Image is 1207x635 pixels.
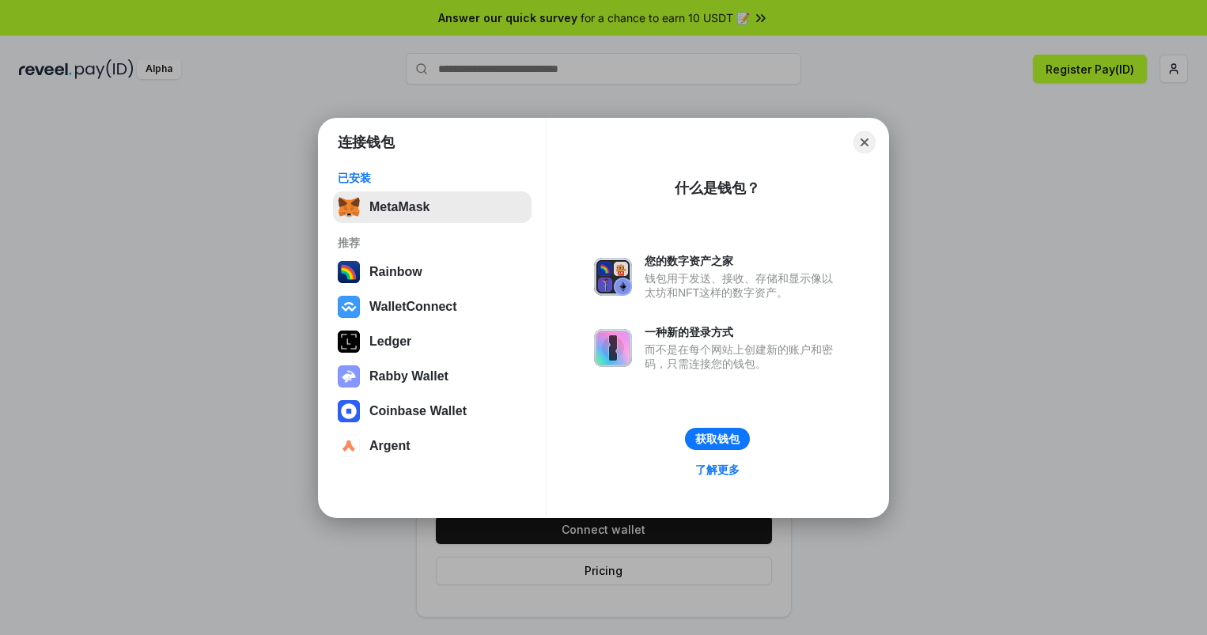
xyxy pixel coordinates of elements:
div: 了解更多 [695,463,740,477]
button: MetaMask [333,191,532,223]
div: Argent [369,439,411,453]
button: Ledger [333,326,532,357]
img: svg+xml,%3Csvg%20width%3D%2228%22%20height%3D%2228%22%20viewBox%3D%220%200%2028%2028%22%20fill%3D... [338,400,360,422]
button: Rainbow [333,256,532,288]
img: svg+xml,%3Csvg%20width%3D%22120%22%20height%3D%22120%22%20viewBox%3D%220%200%20120%20120%22%20fil... [338,261,360,283]
div: 钱包用于发送、接收、存储和显示像以太坊和NFT这样的数字资产。 [645,271,841,300]
button: Argent [333,430,532,462]
div: 一种新的登录方式 [645,325,841,339]
div: Coinbase Wallet [369,404,467,418]
img: svg+xml,%3Csvg%20width%3D%2228%22%20height%3D%2228%22%20viewBox%3D%220%200%2028%2028%22%20fill%3D... [338,296,360,318]
img: svg+xml,%3Csvg%20xmlns%3D%22http%3A%2F%2Fwww.w3.org%2F2000%2Fsvg%22%20fill%3D%22none%22%20viewBox... [338,365,360,387]
div: 而不是在每个网站上创建新的账户和密码，只需连接您的钱包。 [645,342,841,371]
div: MetaMask [369,200,429,214]
div: 推荐 [338,236,527,250]
div: 获取钱包 [695,432,740,446]
img: svg+xml,%3Csvg%20xmlns%3D%22http%3A%2F%2Fwww.w3.org%2F2000%2Fsvg%22%20fill%3D%22none%22%20viewBox... [594,329,632,367]
img: svg+xml,%3Csvg%20width%3D%2228%22%20height%3D%2228%22%20viewBox%3D%220%200%2028%2028%22%20fill%3D... [338,435,360,457]
button: Close [853,131,876,153]
h1: 连接钱包 [338,133,395,152]
button: 获取钱包 [685,428,750,450]
a: 了解更多 [686,459,749,480]
img: svg+xml,%3Csvg%20xmlns%3D%22http%3A%2F%2Fwww.w3.org%2F2000%2Fsvg%22%20width%3D%2228%22%20height%3... [338,331,360,353]
div: 什么是钱包？ [675,179,760,198]
img: svg+xml,%3Csvg%20fill%3D%22none%22%20height%3D%2233%22%20viewBox%3D%220%200%2035%2033%22%20width%... [338,196,360,218]
div: Ledger [369,335,411,349]
div: Rabby Wallet [369,369,448,384]
div: Rainbow [369,265,422,279]
button: Coinbase Wallet [333,395,532,427]
button: WalletConnect [333,291,532,323]
img: svg+xml,%3Csvg%20xmlns%3D%22http%3A%2F%2Fwww.w3.org%2F2000%2Fsvg%22%20fill%3D%22none%22%20viewBox... [594,258,632,296]
div: 您的数字资产之家 [645,254,841,268]
button: Rabby Wallet [333,361,532,392]
div: WalletConnect [369,300,457,314]
div: 已安装 [338,171,527,185]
